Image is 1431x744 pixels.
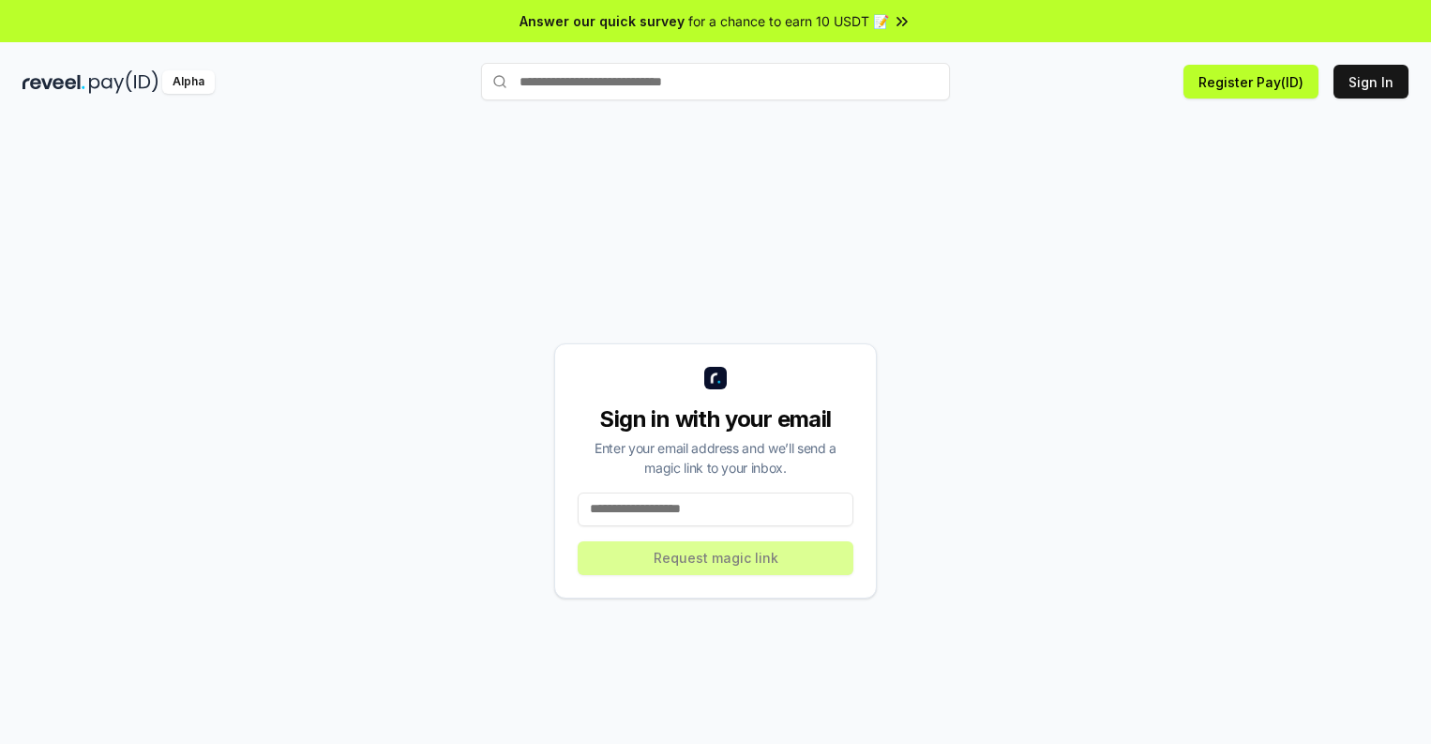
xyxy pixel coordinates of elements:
div: Sign in with your email [578,404,853,434]
div: Alpha [162,70,215,94]
img: reveel_dark [23,70,85,94]
span: for a chance to earn 10 USDT 📝 [688,11,889,31]
button: Register Pay(ID) [1183,65,1318,99]
img: logo_small [704,367,727,389]
img: pay_id [89,70,158,94]
span: Answer our quick survey [520,11,685,31]
button: Sign In [1333,65,1408,99]
div: Enter your email address and we’ll send a magic link to your inbox. [578,438,853,478]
